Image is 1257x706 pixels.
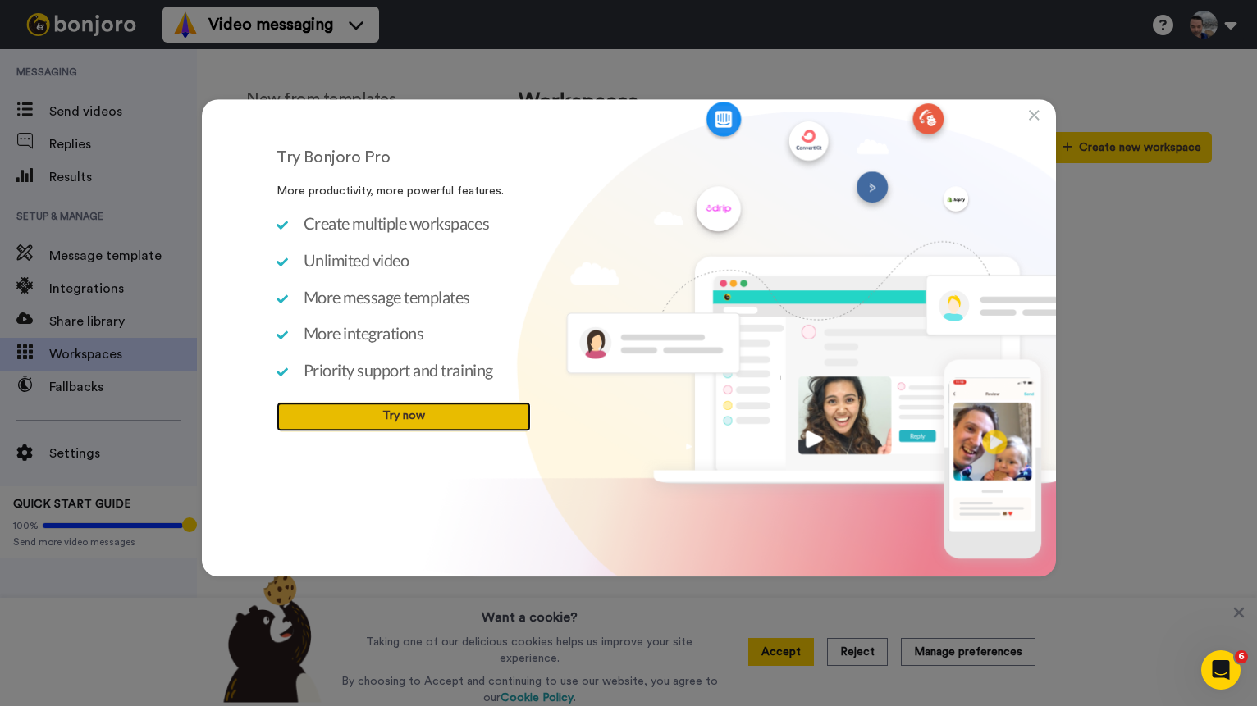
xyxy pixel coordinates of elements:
[304,360,493,380] span: Priority support and training
[304,323,424,343] span: More integrations
[304,214,490,234] span: Create multiple workspaces
[304,287,470,307] span: More message templates
[1235,650,1248,663] span: 6
[277,149,515,167] h1: Try Bonjoro Pro
[1201,650,1241,690] iframe: Intercom live chat
[277,184,531,200] p: More productivity, more powerful features.
[277,403,531,432] a: Try now
[304,250,409,270] span: Unlimited video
